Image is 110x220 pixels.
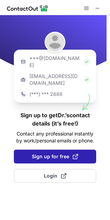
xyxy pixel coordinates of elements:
[14,169,96,183] button: Login
[29,55,81,69] p: ***@[DOMAIN_NAME]
[20,91,27,98] img: https://contactout.com/extension/app/static/media/login-phone-icon.bacfcb865e29de816d437549d7f4cb...
[7,4,48,12] img: ContactOut v5.3.10
[14,111,96,128] h1: Sign up to get Dr.’s contact details (it’s free!)
[14,130,96,144] p: Contact any professional instantly by work/personal emails or phone.
[45,32,65,52] img: Dr. Ihor Kistechko
[20,58,27,65] img: https://contactout.com/extension/app/static/media/login-email-icon.f64bce713bb5cd1896fef81aa7b14a...
[29,73,81,87] p: [EMAIL_ADDRESS][DOMAIN_NAME]
[83,58,90,65] img: Check Icon
[83,76,90,83] img: Check Icon
[44,172,66,179] span: Login
[14,150,96,163] button: Sign up for free
[20,76,27,83] img: https://contactout.com/extension/app/static/media/login-work-icon.638a5007170bc45168077fde17b29a1...
[32,153,78,160] span: Sign up for free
